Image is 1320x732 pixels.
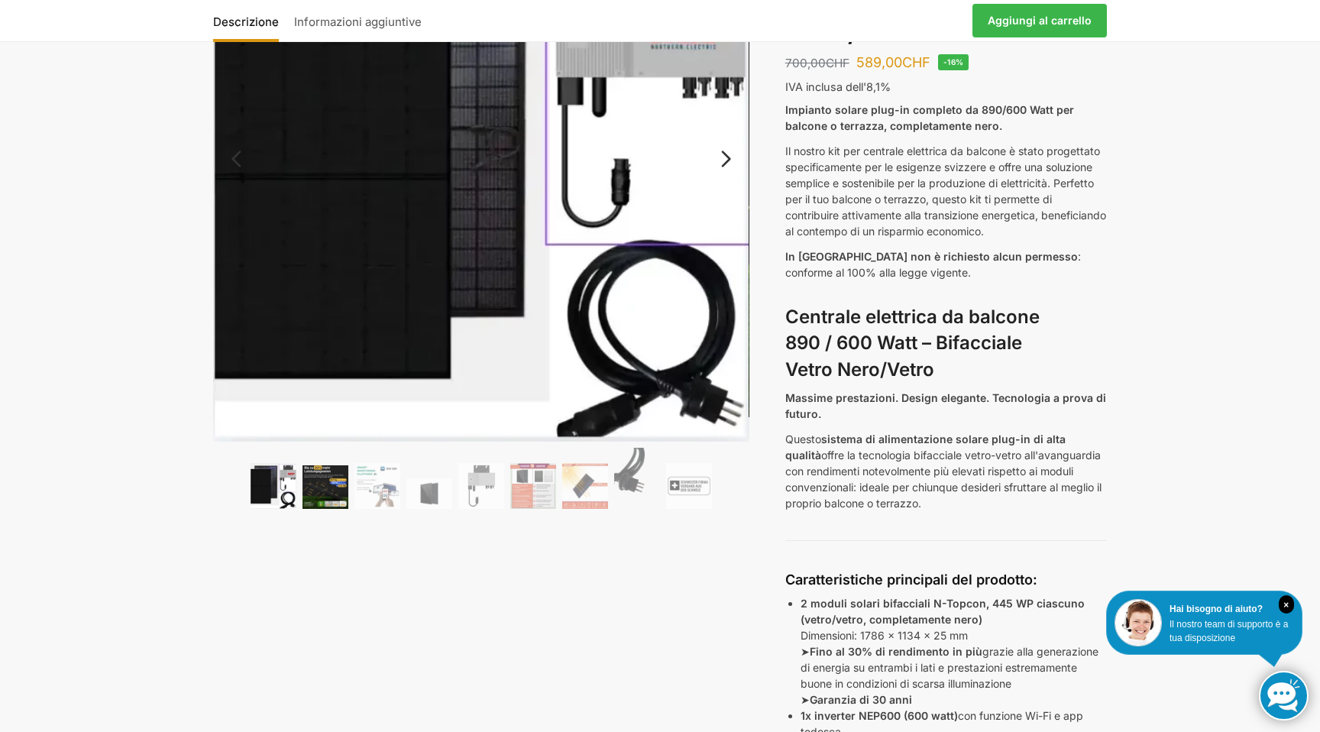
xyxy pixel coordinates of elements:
[785,80,891,93] font: IVA inclusa dell'8,1%
[1279,595,1294,614] i: Vicino
[213,15,279,29] font: Descrizione
[251,463,296,509] img: Modulo bificiale ad alte prestazioni
[1170,604,1263,614] font: Hai bisogno di aiuto?
[972,4,1107,37] a: Aggiungi al carrello
[213,2,286,39] a: Descrizione
[826,56,849,70] font: CHF
[1170,619,1288,643] font: Il nostro team di supporto è a tua disposizione
[856,54,902,70] font: 589,00
[354,463,400,509] img: Centrale elettrica da balcone 890/600 Watt bifacciale vetro/vetro – Immagine 3
[785,250,1081,279] font: : conforme al 100% alla legge vigente.
[785,449,1102,510] font: offre la tecnologia bifacciale vetro-vetro all'avanguardia con rendimenti notevolmente più elevat...
[801,645,810,658] font: ➤
[902,54,930,70] font: CHF
[294,15,422,29] font: Informazioni aggiuntive
[785,432,1066,462] font: sistema di alimentazione solare plug-in di alta qualità
[810,693,912,706] font: Garanzia di 30 anni
[785,572,1037,588] font: Caratteristiche principali del prodotto:
[801,693,810,706] font: ➤
[801,597,1085,626] font: 2 moduli solari bifacciali N-Topcon, 445 WP ciascuno (vetro/vetro, completamente nero)
[406,478,452,509] img: Maysun
[988,14,1092,27] font: Aggiungi al carrello
[286,2,429,39] a: Informazioni aggiuntive
[943,57,964,66] font: -16%
[785,432,821,445] font: Questo
[801,629,968,642] font: Dimensioni: 1786 x 1134 x 25 mm
[801,645,1098,690] font: grazie alla generazione di energia su entrambi i lati e prestazioni estremamente buone in condizi...
[562,463,608,509] img: Bificial 30% di potenza in più
[785,103,1074,132] font: Impianto solare plug-in completo da 890/600 Watt per balcone o terrazza, completamente nero.
[785,144,1106,238] font: Il nostro kit per centrale elettrica da balcone è stato progettato specificamente per le esigenze...
[785,391,1106,420] font: Massime prestazioni. Design elegante. Tecnologia a prova di futuro.
[458,463,504,509] img: Centrale elettrica da balcone 890/600 Watt bifacciale vetro/vetro – Immagine 5
[785,306,1040,381] font: Centrale elettrica da balcone 890 / 600 Watt – Bifacciale Vetro Nero/Vetro
[1283,600,1289,611] font: ×
[666,463,712,509] img: Centrale elettrica da balcone 890/600 Watt bifacciale vetro/vetro – Immagine 9
[785,56,826,70] font: 700,00
[785,250,1078,263] font: In [GEOGRAPHIC_DATA] non è richiesto alcun permesso
[801,709,958,722] font: 1x inverter NEP600 (600 watt)
[810,645,982,658] font: Fino al 30% di rendimento in più
[510,463,556,509] img: Bificial rispetto ai moduli economici
[614,448,660,509] img: Cavo di collegamento - 3 metri_spina svizzera
[1115,599,1162,646] img: Assistenza clienti
[302,465,348,509] img: Centrale elettrica da balcone 890/600 Watt bifacciale vetro/vetro – Immagine 2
